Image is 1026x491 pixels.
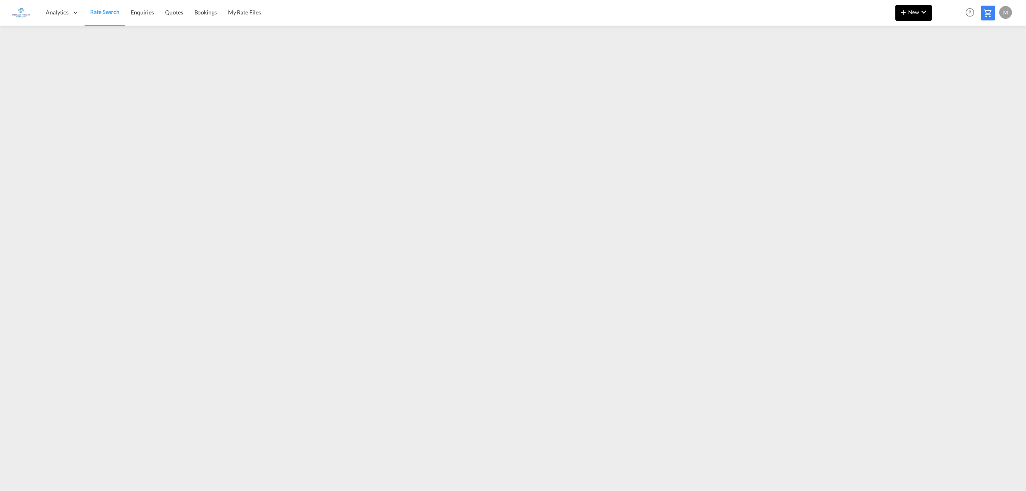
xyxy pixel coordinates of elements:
div: Help [963,6,981,20]
md-icon: icon-chevron-down [919,7,929,17]
div: M [999,6,1012,19]
md-icon: icon-plus 400-fg [899,7,908,17]
span: Bookings [194,9,217,16]
button: icon-plus 400-fgNewicon-chevron-down [895,5,932,21]
span: Help [963,6,977,19]
span: Quotes [165,9,183,16]
span: Rate Search [90,8,119,15]
img: e1326340b7c511ef854e8d6a806141ad.jpg [12,4,30,22]
span: Analytics [46,8,69,16]
span: New [899,9,929,15]
span: Enquiries [131,9,154,16]
span: My Rate Files [228,9,261,16]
